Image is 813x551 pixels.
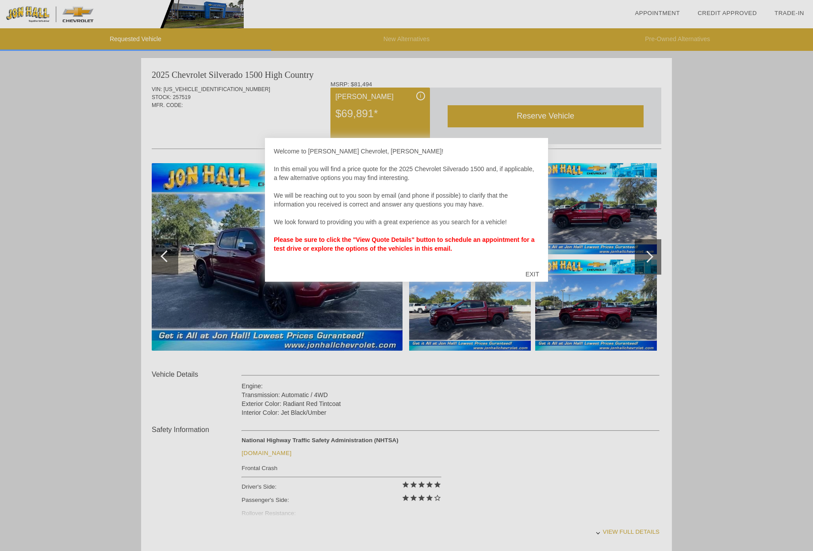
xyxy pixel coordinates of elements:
[698,10,757,16] a: Credit Approved
[775,10,804,16] a: Trade-In
[274,147,539,262] div: Welcome to [PERSON_NAME] Chevrolet, [PERSON_NAME]! In this email you will find a price quote for ...
[274,236,534,252] strong: Please be sure to click the "View Quote Details" button to schedule an appointment for a test dri...
[517,261,548,287] div: EXIT
[635,10,680,16] a: Appointment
